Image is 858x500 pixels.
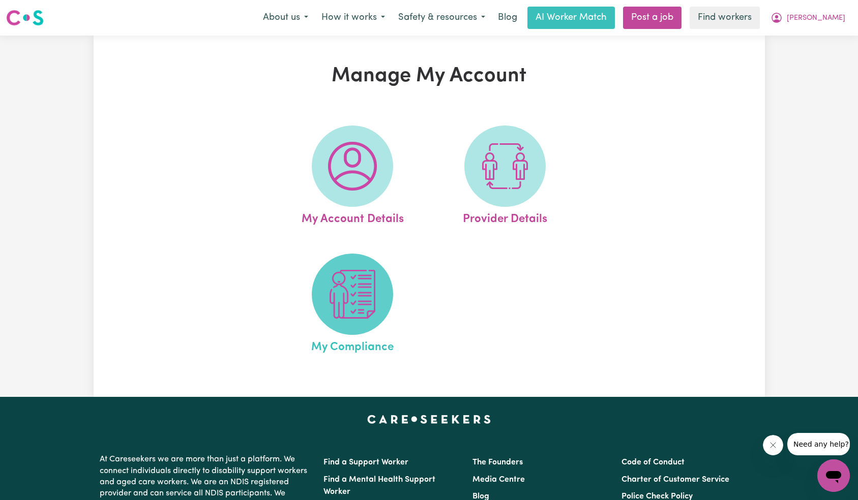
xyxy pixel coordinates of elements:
[279,126,426,228] a: My Account Details
[472,476,525,484] a: Media Centre
[302,207,404,228] span: My Account Details
[463,207,547,228] span: Provider Details
[367,415,491,423] a: Careseekers home page
[690,7,760,29] a: Find workers
[817,459,850,492] iframe: Button to launch messaging window
[622,476,729,484] a: Charter of Customer Service
[623,7,682,29] a: Post a job
[763,435,783,455] iframe: Close message
[279,254,426,356] a: My Compliance
[6,9,44,27] img: Careseekers logo
[311,335,394,356] span: My Compliance
[392,7,492,28] button: Safety & resources
[323,458,408,466] a: Find a Support Worker
[323,476,435,496] a: Find a Mental Health Support Worker
[787,433,850,455] iframe: Message from company
[315,7,392,28] button: How it works
[764,7,852,28] button: My Account
[212,64,647,88] h1: Manage My Account
[472,458,523,466] a: The Founders
[6,6,44,29] a: Careseekers logo
[432,126,578,228] a: Provider Details
[622,458,685,466] a: Code of Conduct
[256,7,315,28] button: About us
[787,13,845,24] span: [PERSON_NAME]
[492,7,523,29] a: Blog
[527,7,615,29] a: AI Worker Match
